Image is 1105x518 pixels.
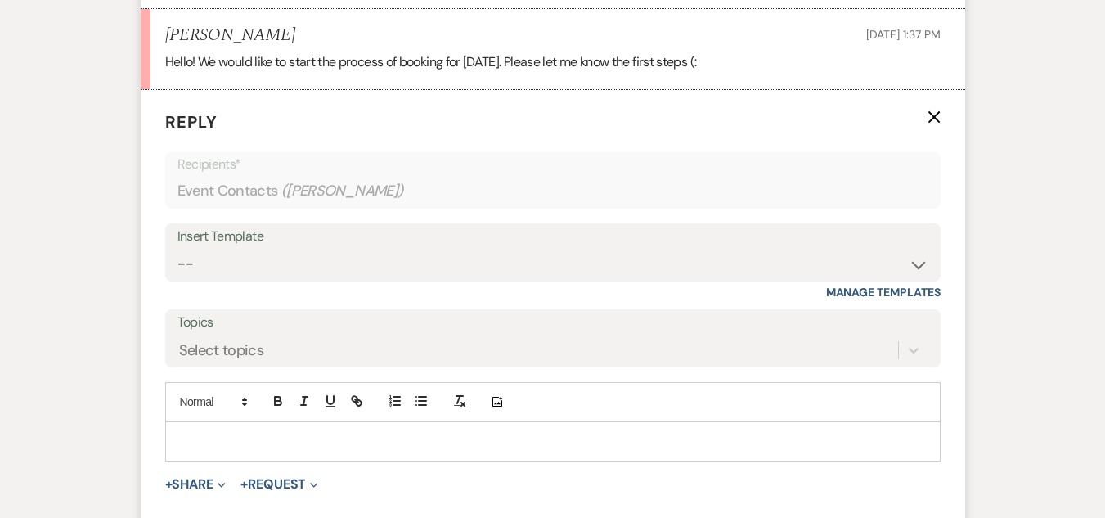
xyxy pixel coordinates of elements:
span: Reply [165,111,218,133]
div: Select topics [179,340,264,362]
span: + [240,478,248,491]
button: Request [240,478,318,491]
div: Event Contacts [177,175,928,207]
a: Manage Templates [826,285,941,300]
span: + [165,478,173,491]
span: [DATE] 1:37 PM [866,27,940,42]
h5: [PERSON_NAME] [165,25,295,46]
p: Hello! We would like to start the process of booking for [DATE]. Please let me know the first ste... [165,52,941,73]
p: Recipients* [177,154,928,175]
span: ( [PERSON_NAME] ) [281,180,404,202]
button: Share [165,478,227,491]
div: Insert Template [177,225,928,249]
label: Topics [177,311,928,335]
